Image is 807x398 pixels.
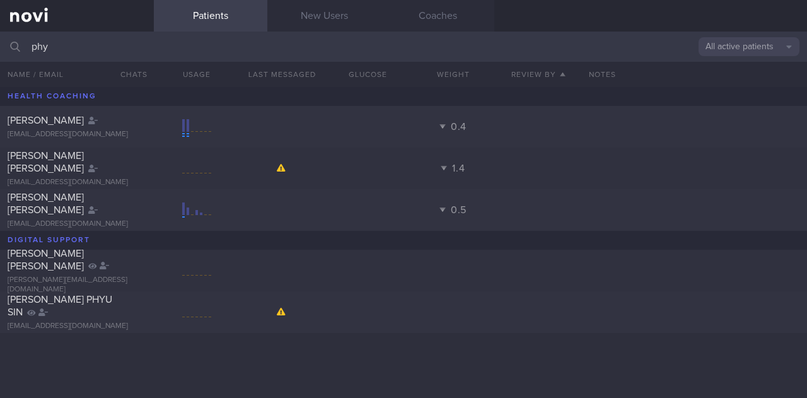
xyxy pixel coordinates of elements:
[8,151,84,173] span: [PERSON_NAME] [PERSON_NAME]
[8,178,146,187] div: [EMAIL_ADDRESS][DOMAIN_NAME]
[699,37,799,56] button: All active patients
[496,62,581,87] button: Review By
[452,163,465,173] span: 1.4
[8,295,112,317] span: [PERSON_NAME] PHYU SIN
[8,192,84,215] span: [PERSON_NAME] [PERSON_NAME]
[154,62,239,87] div: Usage
[8,276,146,295] div: [PERSON_NAME][EMAIL_ADDRESS][DOMAIN_NAME]
[451,122,467,132] span: 0.4
[8,130,146,139] div: [EMAIL_ADDRESS][DOMAIN_NAME]
[8,115,84,126] span: [PERSON_NAME]
[103,62,154,87] button: Chats
[240,62,325,87] button: Last Messaged
[8,249,84,271] span: [PERSON_NAME] [PERSON_NAME]
[8,219,146,229] div: [EMAIL_ADDRESS][DOMAIN_NAME]
[581,62,807,87] div: Notes
[451,205,467,215] span: 0.5
[410,62,496,87] button: Weight
[8,322,146,331] div: [EMAIL_ADDRESS][DOMAIN_NAME]
[325,62,410,87] button: Glucose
